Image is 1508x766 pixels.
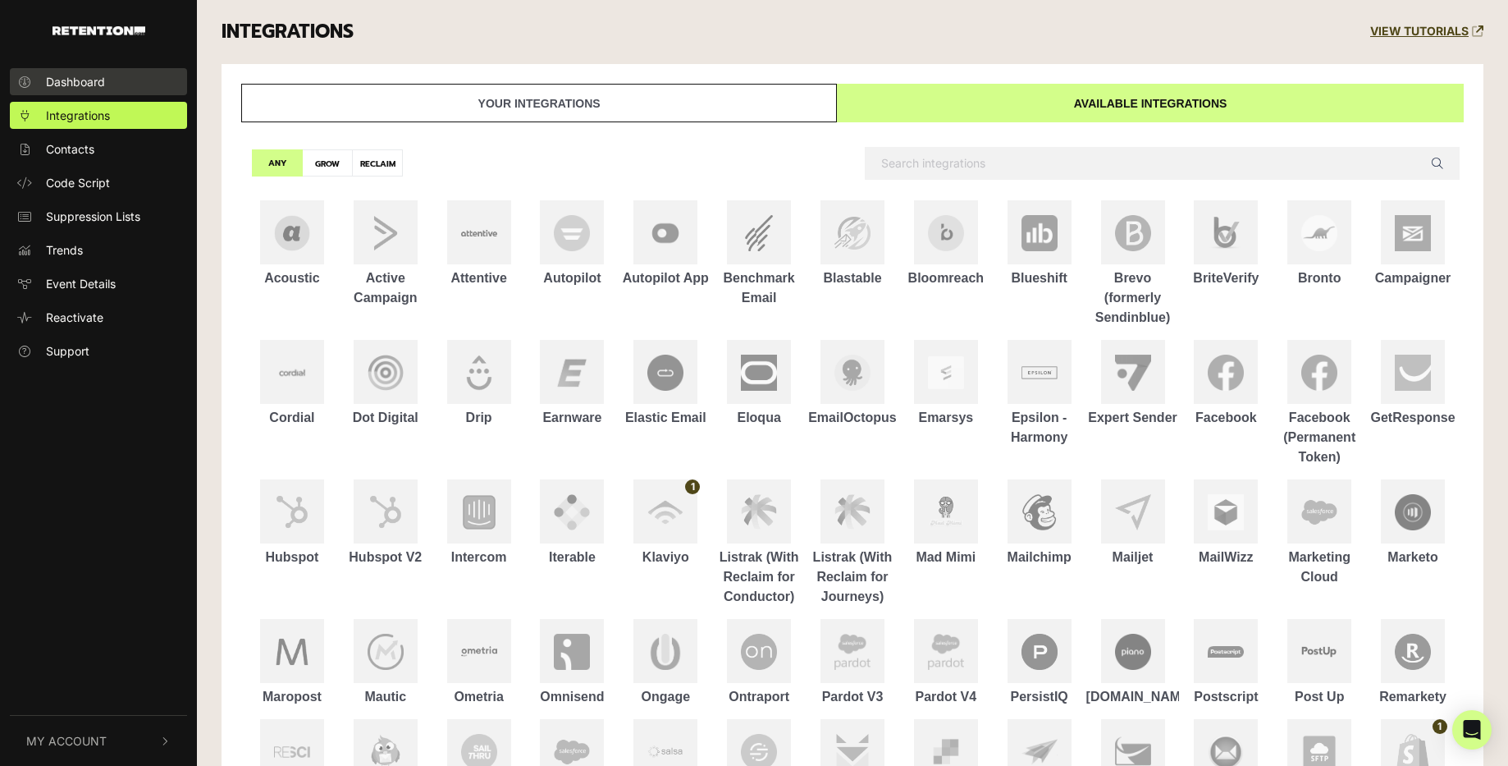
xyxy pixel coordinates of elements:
[993,548,1086,567] div: Mailchimp
[834,355,871,391] img: EmailOctopus
[1086,268,1180,328] div: Brevo (formerly Sendinblue)
[619,408,712,428] div: Elastic Email
[461,642,497,661] img: Ometria
[352,149,403,177] label: RECLAIM
[899,340,993,428] a: Emarsys Emarsys
[339,548,432,567] div: Hubspot V2
[1366,619,1460,707] a: Remarkety Remarkety
[1086,408,1180,428] div: Expert Sender
[619,200,712,288] a: Autopilot App Autopilot App
[46,73,105,90] span: Dashboard
[339,479,432,567] a: Hubspot V2 Hubspot V2
[1301,495,1337,530] img: Marketing Cloud
[1433,719,1447,734] span: 1
[432,340,526,428] a: Drip Drip
[993,200,1086,288] a: Blueshift Blueshift
[526,687,619,707] div: Omnisend
[1301,215,1337,251] img: Bronto
[1273,340,1366,467] a: Facebook (Permanent Token) Facebook (Permanent Token)
[1366,408,1460,428] div: GetResponse
[899,408,993,428] div: Emarsys
[834,494,871,530] img: Listrak (With Reclaim for Journeys)
[554,634,590,670] img: Omnisend
[554,215,590,251] img: Autopilot
[741,355,777,391] img: Eloqua
[46,342,89,360] span: Support
[1273,687,1366,707] div: Post Up
[899,619,993,707] a: Pardot V4 Pardot V4
[368,355,404,391] img: Dot Digital
[1208,355,1244,391] img: Facebook
[554,494,590,530] img: Iterable
[619,479,712,567] a: Klaviyo Klaviyo
[1086,340,1180,428] a: Expert Sender Expert Sender
[1086,479,1180,567] a: Mailjet Mailjet
[1086,548,1180,567] div: Mailjet
[10,102,187,129] a: Integrations
[1366,268,1460,288] div: Campaigner
[993,340,1086,447] a: Epsilon - Harmony Epsilon - Harmony
[806,687,899,707] div: Pardot V3
[1366,340,1460,428] a: GetResponse GetResponse
[302,149,353,177] label: GROW
[339,268,432,308] div: Active Campaign
[834,217,871,250] img: Blastable
[46,309,103,326] span: Reactivate
[1395,355,1431,391] img: GetResponse
[26,732,107,750] span: My Account
[1366,479,1460,567] a: Marketo Marketo
[712,200,806,308] a: Benchmark Email Benchmark Email
[806,548,899,607] div: Listrak (With Reclaim for Journeys)
[1395,215,1431,251] img: Campaigner
[1395,494,1431,530] img: Marketo
[993,408,1086,447] div: Epsilon - Harmony
[46,241,83,259] span: Trends
[712,619,806,707] a: Ontraport Ontraport
[1179,200,1273,288] a: BriteVerify BriteVerify
[10,236,187,264] a: Trends
[274,215,310,251] img: Acoustic
[1301,355,1337,391] img: Facebook (Permanent Token)
[432,619,526,707] a: Ometria Ometria
[899,687,993,707] div: Pardot V4
[554,355,590,391] img: Earnware
[1179,687,1273,707] div: Postscript
[1366,548,1460,567] div: Marketo
[1273,479,1366,587] a: Marketing Cloud Marketing Cloud
[741,215,777,251] img: Benchmark Email
[461,230,497,236] img: Attentive
[245,200,339,288] a: Acoustic Acoustic
[993,619,1086,707] a: PersistIQ PersistIQ
[339,687,432,707] div: Mautic
[1366,687,1460,707] div: Remarkety
[526,408,619,428] div: Earnware
[461,355,497,391] img: Drip
[10,270,187,297] a: Event Details
[245,687,339,707] div: Maropost
[46,208,140,225] span: Suppression Lists
[1115,494,1151,530] img: Mailjet
[865,147,1460,180] input: Search integrations
[1179,548,1273,567] div: MailWizz
[1021,215,1058,251] img: Blueshift
[1208,494,1244,530] img: MailWizz
[368,494,404,530] img: Hubspot V2
[1273,548,1366,587] div: Marketing Cloud
[1208,215,1244,251] img: BriteVerify
[712,268,806,308] div: Benchmark Email
[806,619,899,707] a: Pardot V3 Pardot V3
[928,634,964,670] img: Pardot V4
[1179,268,1273,288] div: BriteVerify
[10,68,187,95] a: Dashboard
[245,408,339,428] div: Cordial
[526,200,619,288] a: Autopilot Autopilot
[993,268,1086,288] div: Blueshift
[1021,366,1058,379] img: Epsilon - Harmony
[10,304,187,331] a: Reactivate
[46,174,110,191] span: Code Script
[245,619,339,707] a: Maropost Maropost
[339,200,432,308] a: Active Campaign Active Campaign
[1301,646,1337,657] img: Post Up
[993,479,1086,567] a: Mailchimp Mailchimp
[806,200,899,288] a: Blastable Blastable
